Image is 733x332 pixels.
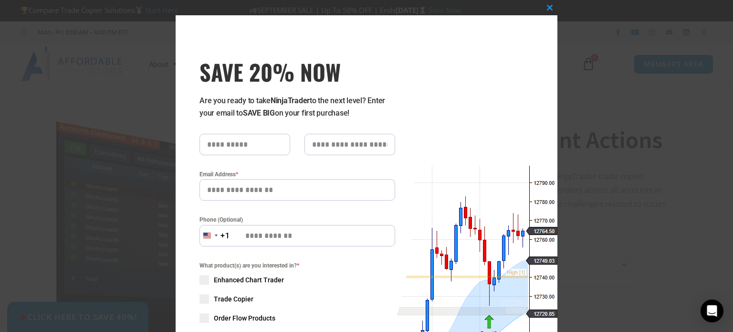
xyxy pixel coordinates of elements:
[199,225,230,246] button: Selected country
[199,215,395,225] label: Phone (Optional)
[199,275,395,285] label: Enhanced Chart Trader
[243,108,275,118] strong: SAVE BIG
[701,300,723,322] div: Open Intercom Messenger
[214,275,284,285] span: Enhanced Chart Trader
[271,96,310,105] strong: NinjaTrader
[199,58,395,85] h3: SAVE 20% NOW
[214,313,275,323] span: Order Flow Products
[220,230,230,242] div: +1
[214,294,253,304] span: Trade Copier
[199,95,395,119] p: Are you ready to take to the next level? Enter your email to on your first purchase!
[199,313,395,323] label: Order Flow Products
[199,294,395,304] label: Trade Copier
[199,261,395,270] span: What product(s) are you interested in?
[199,170,395,179] label: Email Address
